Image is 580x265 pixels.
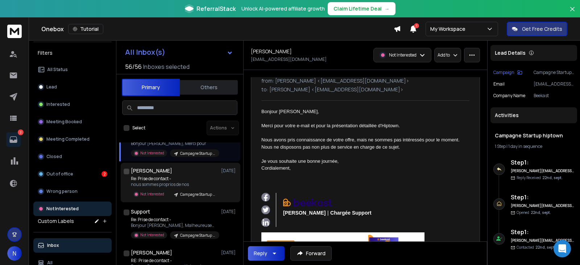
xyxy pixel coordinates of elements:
p: [DATE] [221,168,237,174]
label: Select [132,125,145,131]
button: All Status [33,62,112,77]
button: All Inbox(s) [119,45,239,59]
span: [PERSON_NAME] [283,210,326,216]
h1: Support [131,208,150,215]
p: Get Free Credits [522,25,562,33]
button: Meeting Completed [33,132,112,146]
p: Not Interested [140,150,164,156]
button: Lead [33,80,112,94]
h3: Inboxes selected [143,62,190,71]
button: Not Interested [33,202,112,216]
div: Je vous souhaite une bonne journée, [261,158,464,165]
button: Get Free Credits [507,22,567,36]
button: N [7,246,22,261]
h1: All Inbox(s) [125,49,165,56]
p: Closed [46,154,62,160]
h1: [PERSON_NAME] [251,48,292,55]
p: RE: Prise de contact - [131,258,218,264]
button: Forward [290,246,332,261]
span: ReferralStack [196,4,236,13]
p: Reply Received [517,175,563,181]
p: Beekast [534,93,574,99]
span: 56 / 56 [125,62,142,71]
p: from: [PERSON_NAME] <[EMAIL_ADDRESS][DOMAIN_NAME]> [261,77,469,84]
p: Not Interested [140,232,164,238]
p: Campagne Startup hiptown [180,233,215,238]
h3: Custom Labels [38,218,74,225]
h6: [PERSON_NAME][EMAIL_ADDRESS][DOMAIN_NAME] [511,238,574,243]
p: All Status [47,67,68,73]
p: Campaign [493,70,514,75]
p: Meeting Booked [46,119,82,125]
p: [EMAIL_ADDRESS][DOMAIN_NAME] [534,81,574,87]
h6: [PERSON_NAME][EMAIL_ADDRESS][DOMAIN_NAME] [511,168,574,174]
img: social-linkedin.png [261,218,270,227]
span: 22nd, sept. [542,175,563,180]
h1: Campagne Startup hiptown [495,132,573,139]
span: 1 [414,23,419,28]
div: | [495,144,573,149]
h1: [PERSON_NAME] [131,167,172,174]
div: Reply [254,250,267,257]
p: Re: Prise de contact - [131,176,218,182]
p: Unlock AI-powered affiliate growth [241,5,325,12]
button: Interested [33,97,112,112]
button: Claim Lifetime Deal→ [328,2,395,15]
p: Out of office [46,171,73,177]
span: 22nd, sept. [531,210,551,215]
p: to: [PERSON_NAME] <[EMAIL_ADDRESS][DOMAIN_NAME]> [261,86,469,93]
div: Bonjour [PERSON_NAME], [261,108,464,115]
p: 2 [18,129,24,135]
p: [EMAIL_ADDRESS][DOMAIN_NAME] [251,57,327,62]
button: Campaign [493,70,522,75]
p: Re: Prise de contact - [131,217,218,223]
p: [DATE] [221,250,237,256]
button: Tutorial [68,24,103,34]
button: Inbox [33,238,112,253]
h3: Filters [33,48,112,58]
p: Meeting Completed [46,136,90,142]
p: Lead Details [495,49,526,57]
div: Merci pour votre e-mail et pour la présentation détaillée d'Hiptown. [261,122,464,129]
button: Meeting Booked [33,115,112,129]
div: Cordialement, [261,165,464,172]
h6: [PERSON_NAME][EMAIL_ADDRESS][DOMAIN_NAME] [511,203,574,208]
span: 1 Step [495,143,506,149]
p: Not Interested [140,191,164,197]
span: 22nd, sept. [535,245,556,250]
p: Wrong person [46,189,78,194]
span: Chargée Support [330,210,372,216]
h1: [PERSON_NAME] [131,249,172,256]
h6: Step 1 : [511,158,574,167]
span: 1 day in sequence [508,143,542,149]
div: Activities [490,107,577,123]
p: Campagne Startup hiptown [180,151,215,156]
p: Interested [46,102,70,107]
button: Out of office2 [33,167,112,181]
p: Inbox [47,243,59,248]
img: social-facebook.png [261,193,270,202]
div: 2 [101,171,107,177]
p: [DATE] [221,209,237,215]
span: → [385,5,390,12]
p: Not Interested [46,206,79,212]
button: Closed [33,149,112,164]
button: Wrong person [33,184,112,199]
p: Not Interested [389,52,417,58]
p: My Workspace [430,25,468,33]
div: Nous avons pris connaissance de votre offre, mais ne sommes pas intéressés pour le moment. Nous n... [261,136,464,150]
p: Bonjour [PERSON_NAME], Malheureusement nous ne [131,223,218,228]
p: Lead [46,84,57,90]
img: social-twitter.png [261,205,270,214]
h6: Step 1 : [511,193,574,202]
button: Primary [122,79,180,96]
p: Opened [517,210,551,215]
p: Contacted [517,245,556,250]
p: nous sommes proprios de nos [131,182,218,187]
button: Close banner [568,4,577,22]
p: Company Name [493,93,525,99]
p: Email [493,81,505,87]
button: Reply [248,246,285,261]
